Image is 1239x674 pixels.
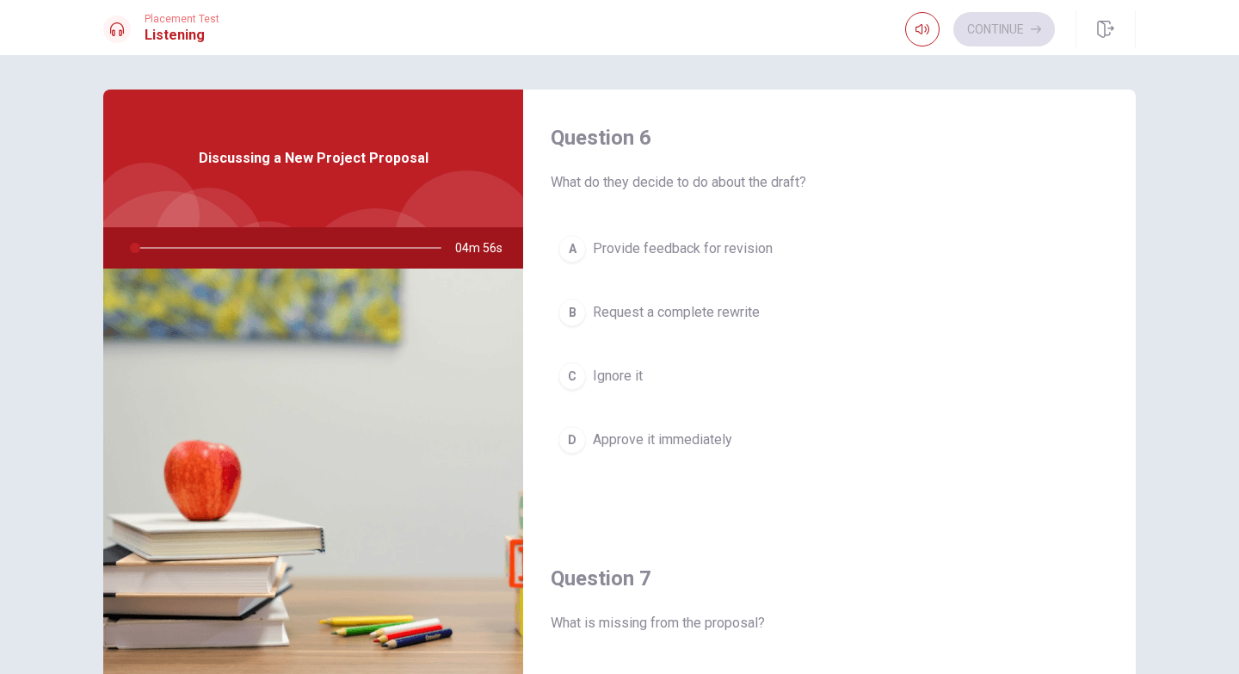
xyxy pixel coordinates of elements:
[558,426,586,454] div: D
[558,299,586,326] div: B
[551,291,1108,334] button: BRequest a complete rewrite
[551,613,1108,634] span: What is missing from the proposal?
[551,227,1108,270] button: AProvide feedback for revision
[145,13,219,25] span: Placement Test
[551,355,1108,398] button: CIgnore it
[593,238,773,259] span: Provide feedback for revision
[558,362,586,390] div: C
[551,124,1108,151] h4: Question 6
[593,302,760,323] span: Request a complete rewrite
[199,148,428,169] span: Discussing a New Project Proposal
[145,25,219,46] h1: Listening
[551,172,1108,193] span: What do they decide to do about the draft?
[593,430,732,450] span: Approve it immediately
[455,227,516,269] span: 04m 56s
[593,366,643,386] span: Ignore it
[551,565,1108,592] h4: Question 7
[551,418,1108,461] button: DApprove it immediately
[558,235,586,263] div: A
